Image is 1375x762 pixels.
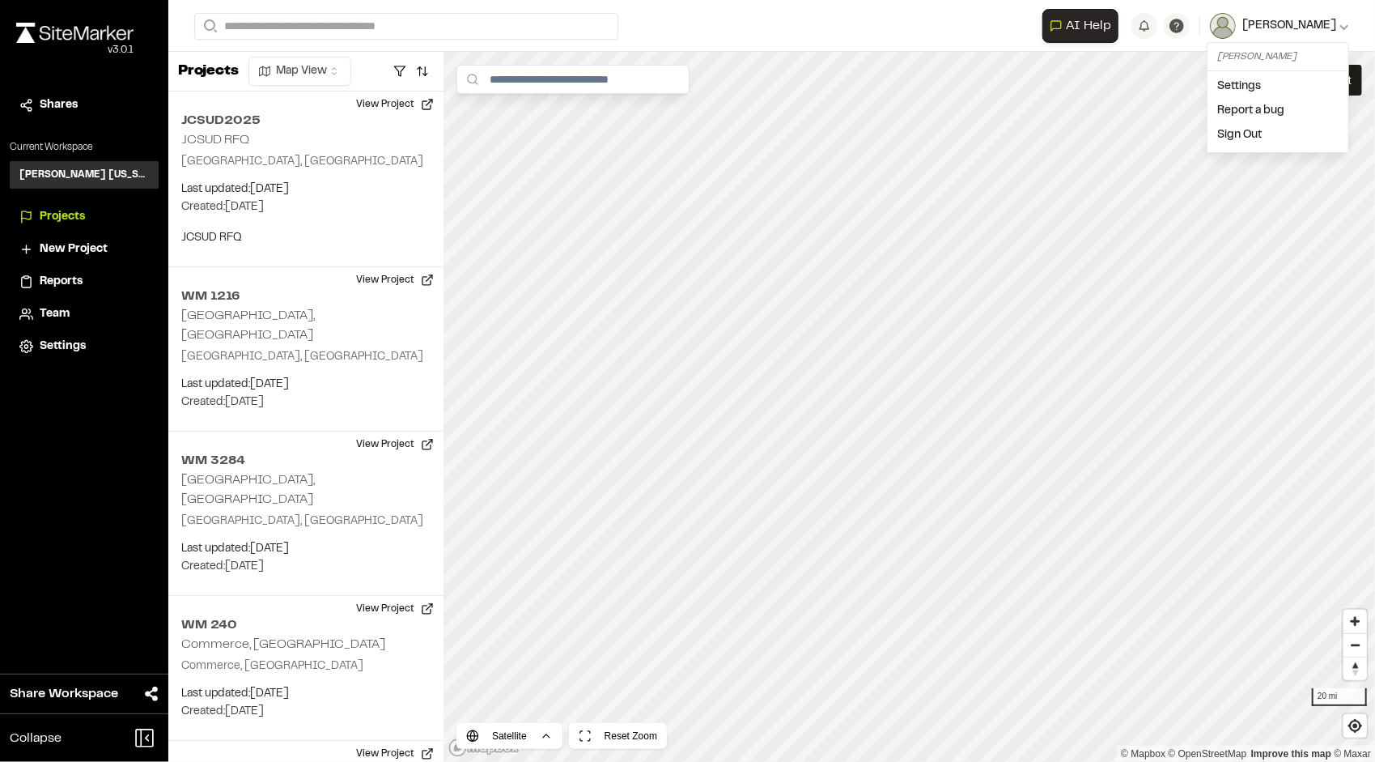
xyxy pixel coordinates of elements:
h2: [GEOGRAPHIC_DATA], [GEOGRAPHIC_DATA] [181,310,315,341]
div: Open AI Assistant [1042,9,1125,43]
button: Find my location [1343,714,1367,738]
img: User [1210,13,1236,39]
p: Current Workspace [10,140,159,155]
a: Maxar [1334,748,1371,760]
h2: WM 240 [181,615,431,635]
button: Open AI Assistant [1042,9,1118,43]
p: Created: [DATE] [181,558,431,576]
span: Settings [40,338,86,355]
button: View Project [346,92,443,117]
p: Last updated: [DATE] [181,181,431,198]
p: Last updated: [DATE] [181,376,431,394]
a: Settings [19,338,149,355]
h2: WM 1216 [181,287,431,306]
a: Projects [19,208,149,226]
p: Created: [DATE] [181,703,431,721]
button: Reset bearing to north [1343,657,1367,680]
div: Oh geez...please don't... [16,43,134,57]
a: Reports [19,273,149,291]
p: Last updated: [DATE] [181,685,431,703]
button: Zoom in [1343,610,1367,633]
span: Zoom out [1343,634,1367,657]
button: View Project [346,596,443,622]
p: Created: [DATE] [181,394,431,411]
a: New Project [19,241,149,258]
p: [GEOGRAPHIC_DATA], [GEOGRAPHIC_DATA] [181,513,431,530]
p: [GEOGRAPHIC_DATA], [GEOGRAPHIC_DATA] [181,153,431,171]
div: Report a bug [1207,99,1348,123]
p: Last updated: [DATE] [181,540,431,558]
p: [GEOGRAPHIC_DATA], [GEOGRAPHIC_DATA] [181,348,431,366]
a: Shares [19,96,149,114]
a: OpenStreetMap [1169,748,1247,760]
div: 20 mi [1312,688,1367,706]
a: Map feedback [1251,748,1331,760]
span: Team [40,305,70,323]
p: Commerce, [GEOGRAPHIC_DATA] [181,658,431,675]
h3: [PERSON_NAME] [US_STATE] [19,168,149,182]
button: Reset Zoom [569,723,667,749]
p: JCSUD RFQ [181,229,431,247]
span: Shares [40,96,78,114]
span: [PERSON_NAME] [1242,17,1336,35]
button: Zoom out [1343,633,1367,657]
button: Search [194,13,223,40]
p: Projects [178,61,239,83]
button: View Project [346,267,443,293]
span: New Project [40,241,108,258]
button: Satellite [456,723,562,749]
h2: WM 3284 [181,451,431,470]
div: [PERSON_NAME] [1217,49,1339,64]
p: Created: [DATE] [181,198,431,216]
span: Projects [40,208,85,226]
span: Collapse [10,729,62,748]
h2: JCSUD2025 [181,111,431,130]
span: Reports [40,273,83,291]
h2: JCSUD RFQ [181,134,249,146]
h2: Commerce, [GEOGRAPHIC_DATA] [181,639,385,650]
span: Share Workspace [10,684,118,704]
button: [PERSON_NAME] [1210,13,1349,39]
span: AI Help [1066,16,1111,36]
button: View Project [346,432,443,458]
a: Settings [1207,74,1348,99]
h2: [GEOGRAPHIC_DATA], [GEOGRAPHIC_DATA] [181,475,315,505]
span: Reset bearing to north [1343,658,1367,680]
a: Team [19,305,149,323]
a: Sign Out [1207,123,1348,147]
a: Mapbox [1121,748,1165,760]
a: Mapbox logo [448,739,520,757]
img: rebrand.png [16,23,134,43]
